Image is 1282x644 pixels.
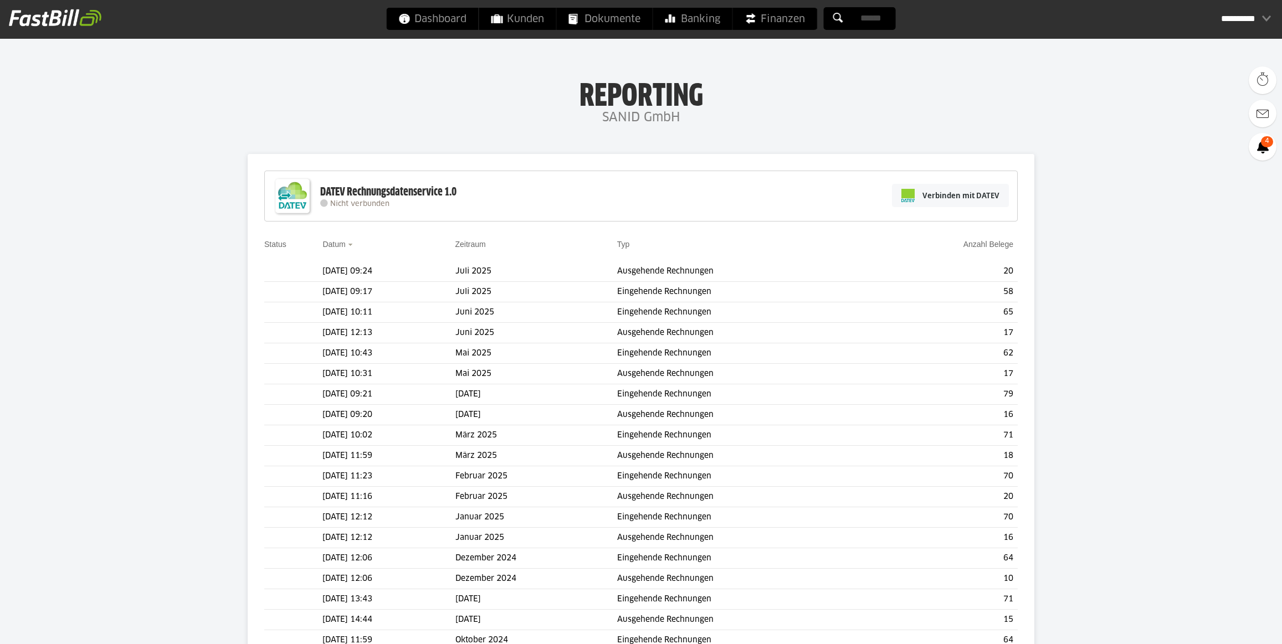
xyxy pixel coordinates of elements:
[455,302,617,323] td: Juni 2025
[892,184,1009,207] a: Verbinden mit DATEV
[653,8,732,30] a: Banking
[322,405,455,425] td: [DATE] 09:20
[1249,133,1276,161] a: 4
[733,8,817,30] a: Finanzen
[455,589,617,610] td: [DATE]
[455,343,617,364] td: Mai 2025
[455,240,486,249] a: Zeitraum
[264,240,286,249] a: Status
[322,343,455,364] td: [DATE] 10:43
[901,189,915,202] img: pi-datev-logo-farbig-24.svg
[455,384,617,405] td: [DATE]
[873,548,1018,569] td: 64
[322,507,455,528] td: [DATE] 12:12
[873,610,1018,630] td: 15
[617,384,873,405] td: Eingehende Rechnungen
[617,425,873,446] td: Eingehende Rechnungen
[322,589,455,610] td: [DATE] 13:43
[455,548,617,569] td: Dezember 2024
[322,302,455,323] td: [DATE] 10:11
[455,487,617,507] td: Februar 2025
[873,466,1018,487] td: 70
[455,364,617,384] td: Mai 2025
[455,507,617,528] td: Januar 2025
[569,8,640,30] span: Dokumente
[617,466,873,487] td: Eingehende Rechnungen
[320,185,457,199] div: DATEV Rechnungsdatenservice 1.0
[322,446,455,466] td: [DATE] 11:59
[322,261,455,282] td: [DATE] 09:24
[322,425,455,446] td: [DATE] 10:02
[873,528,1018,548] td: 16
[873,282,1018,302] td: 58
[617,261,873,282] td: Ausgehende Rechnungen
[617,548,873,569] td: Eingehende Rechnungen
[348,244,355,246] img: sort_desc.gif
[455,425,617,446] td: März 2025
[873,569,1018,589] td: 10
[873,261,1018,282] td: 20
[455,261,617,282] td: Juli 2025
[322,528,455,548] td: [DATE] 12:12
[322,548,455,569] td: [DATE] 12:06
[455,528,617,548] td: Januar 2025
[455,610,617,630] td: [DATE]
[455,405,617,425] td: [DATE]
[322,384,455,405] td: [DATE] 09:21
[322,610,455,630] td: [DATE] 14:44
[557,8,653,30] a: Dokumente
[322,282,455,302] td: [DATE] 09:17
[873,364,1018,384] td: 17
[617,610,873,630] td: Ausgehende Rechnungen
[873,507,1018,528] td: 70
[491,8,544,30] span: Kunden
[873,487,1018,507] td: 20
[455,569,617,589] td: Dezember 2024
[873,323,1018,343] td: 17
[922,190,999,201] span: Verbinden mit DATEV
[873,384,1018,405] td: 79
[1261,136,1273,147] span: 4
[617,323,873,343] td: Ausgehende Rechnungen
[873,343,1018,364] td: 62
[617,405,873,425] td: Ausgehende Rechnungen
[873,302,1018,323] td: 65
[111,78,1171,107] h1: Reporting
[455,446,617,466] td: März 2025
[617,343,873,364] td: Eingehende Rechnungen
[322,364,455,384] td: [DATE] 10:31
[617,507,873,528] td: Eingehende Rechnungen
[399,8,466,30] span: Dashboard
[455,282,617,302] td: Juli 2025
[330,200,389,208] span: Nicht verbunden
[455,466,617,487] td: Februar 2025
[617,240,630,249] a: Typ
[270,174,315,218] img: DATEV-Datenservice Logo
[9,9,101,27] img: fastbill_logo_white.png
[455,323,617,343] td: Juni 2025
[322,569,455,589] td: [DATE] 12:06
[617,569,873,589] td: Ausgehende Rechnungen
[873,589,1018,610] td: 71
[322,466,455,487] td: [DATE] 11:23
[479,8,556,30] a: Kunden
[617,528,873,548] td: Ausgehende Rechnungen
[322,487,455,507] td: [DATE] 11:16
[1197,611,1271,638] iframe: Öffnet ein Widget, in dem Sie weitere Informationen finden
[617,302,873,323] td: Eingehende Rechnungen
[873,405,1018,425] td: 16
[617,364,873,384] td: Ausgehende Rechnungen
[617,589,873,610] td: Eingehende Rechnungen
[873,425,1018,446] td: 71
[963,240,1013,249] a: Anzahl Belege
[617,487,873,507] td: Ausgehende Rechnungen
[745,8,805,30] span: Finanzen
[322,323,455,343] td: [DATE] 12:13
[322,240,345,249] a: Datum
[387,8,479,30] a: Dashboard
[665,8,720,30] span: Banking
[617,446,873,466] td: Ausgehende Rechnungen
[873,446,1018,466] td: 18
[617,282,873,302] td: Eingehende Rechnungen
